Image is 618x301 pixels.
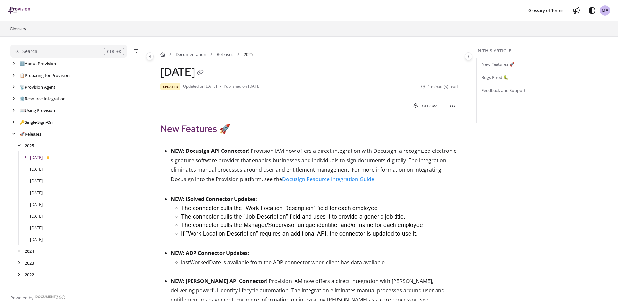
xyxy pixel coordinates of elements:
button: Category toggle [465,52,472,60]
button: Search [10,45,127,58]
a: Single-Sign-On [20,119,53,125]
button: MA [600,5,610,16]
a: Releases [217,51,233,58]
li: Updated on [DATE] [183,83,220,90]
a: Resource Integration [20,95,65,102]
span: The connector pulls the “Work Location Description” field for each employee. [181,205,379,211]
strong: [PERSON_NAME] API Connector [186,278,266,285]
strong: NEW: [171,195,184,203]
a: 2024 [25,248,34,254]
a: Project logo [8,7,31,14]
h2: New Features 🚀 [160,122,458,136]
strong: Docusign API Connector [186,147,248,154]
span: 📋 [20,72,25,78]
a: May 2025 [30,189,43,196]
span: 2025 [244,51,253,58]
span: Updated [160,83,180,90]
a: About Provision [20,60,56,67]
div: CTRL+K [104,48,124,55]
button: Follow [408,101,442,111]
button: Article more options [447,101,458,111]
div: arrow [16,272,22,278]
a: 2025 [25,142,34,149]
a: Preparing for Provision [20,72,70,79]
div: In this article [476,47,615,54]
a: Bugs Fixed 🐛 [481,74,509,80]
a: Releases [20,131,41,137]
div: arrow [10,119,17,125]
strong: iSolved Connector Updates: [186,195,257,203]
div: arrow [10,131,17,137]
span: ⚙️ [20,96,25,102]
span: The connector pulls the Manager/Supervisor unique identifier and/or name for each employee. [181,222,424,228]
img: Document360 [35,295,65,299]
span: The connector pulls the “Job Description” field and uses it to provide a generic job title. [181,214,405,220]
span: 📖 [20,107,25,113]
div: Search [22,48,37,55]
li: Published on [DATE] [220,83,261,90]
div: arrow [10,72,17,79]
span: ℹ️ [20,61,25,66]
a: Home [160,51,165,58]
a: Documentation [176,51,206,58]
button: Copy link of August 2025 [195,68,206,78]
a: January 2025 [30,236,43,243]
strong: ADP Connector Updates: [186,250,249,257]
button: Filter [132,47,140,55]
span: Glossary of Terms [528,7,563,13]
a: 2023 [25,260,34,266]
button: Theme options [587,5,597,16]
li: 1 minute(s) read [421,84,458,90]
strong: NEW: [171,250,184,257]
div: arrow [10,107,17,114]
div: arrow [10,96,17,102]
div: arrow [10,61,17,67]
a: April 2025 [30,201,43,208]
a: Feedback and Support [481,87,525,93]
a: February 2025 [30,224,43,231]
a: July 2025 [30,166,43,172]
h1: [DATE] [160,65,206,78]
div: arrow [16,143,22,149]
span: 🚀 [20,131,25,137]
a: 2022 [25,271,34,278]
img: brand logo [8,7,31,14]
div: arrow [16,260,22,266]
a: March 2025 [30,213,43,219]
span: 📡 [20,84,25,90]
button: Category toggle [146,52,154,60]
div: arrow [16,248,22,254]
span: 🔑 [20,119,25,125]
a: Glossary [9,25,27,33]
span: MA [602,7,609,14]
strong: NEW: [171,147,184,154]
a: August 2025 [30,154,43,161]
a: New Features 🚀 [481,61,514,67]
span: If “Work Location Description” requires an additional API, the connector is updated to use it. [181,231,418,237]
a: Provision Agent [20,84,55,90]
strong: NEW: [171,278,184,285]
p: lastWorkedDate is available from the ADP connector when client has data available. [181,259,458,266]
span: Powered by [10,294,34,301]
p: ! Provision IAM now offers a direct integration with Docusign, a recognized electronic signature ... [171,146,458,184]
a: June 2025 [30,178,43,184]
div: arrow [10,84,17,90]
a: Whats new [571,5,582,16]
a: Docusign Resource Integration Guide [282,176,374,183]
a: Powered by Document360 - opens in a new tab [10,293,65,301]
a: Using Provision [20,107,55,114]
